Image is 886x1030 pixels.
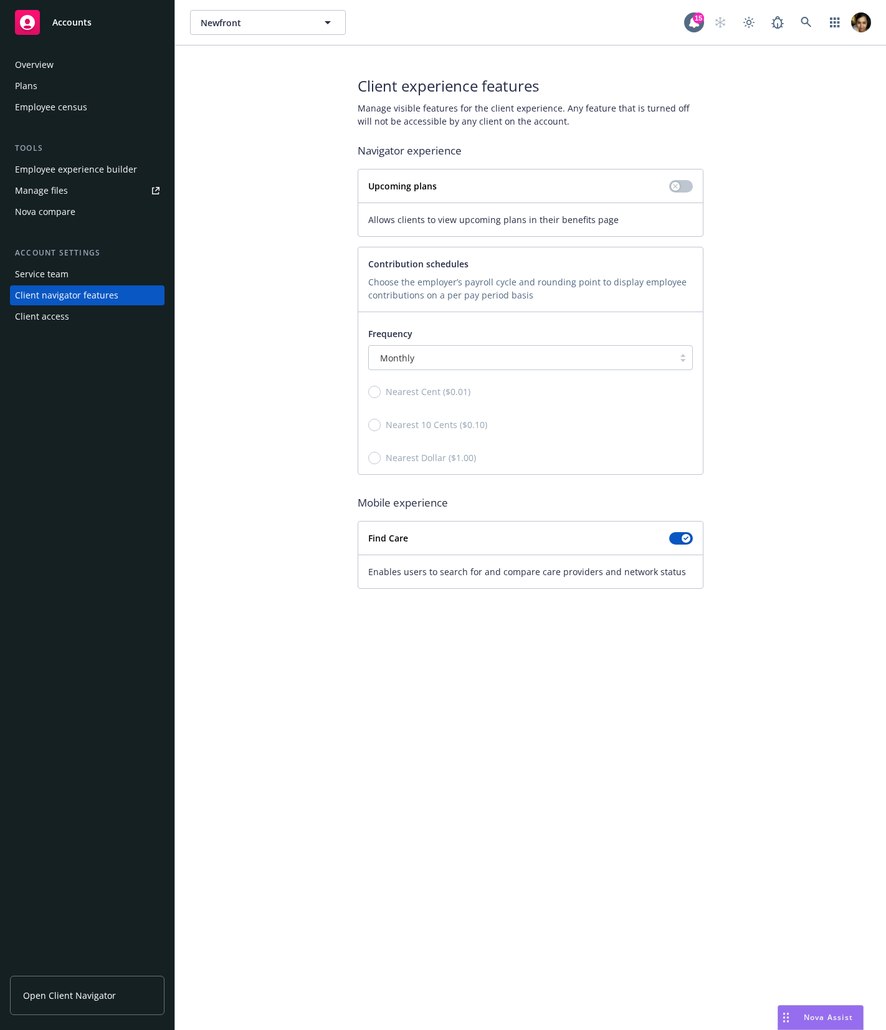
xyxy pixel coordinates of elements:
div: Tools [10,142,164,155]
input: Nearest 10 Cents ($0.10) [368,419,381,431]
div: Nova compare [15,202,75,222]
a: Start snowing [708,10,733,35]
a: Plans [10,76,164,96]
a: Manage files [10,181,164,201]
input: Nearest Dollar ($1.00) [368,452,381,464]
span: Monthly [375,351,667,365]
a: Switch app [822,10,847,35]
a: Toggle theme [736,10,761,35]
a: Report a Bug [765,10,790,35]
a: Accounts [10,5,164,40]
div: Drag to move [778,1006,794,1029]
span: Nearest Dollar ($1.00) [386,451,476,464]
a: Service team [10,264,164,284]
a: Nova compare [10,202,164,222]
input: Nearest Cent ($0.01) [368,386,381,398]
span: Open Client Navigator [23,989,116,1002]
a: Employee experience builder [10,160,164,179]
span: Enables users to search for and compare care providers and network status [368,565,693,578]
strong: Find Care [368,532,408,544]
span: Nova Assist [804,1012,853,1023]
div: Account settings [10,247,164,259]
button: Newfront [190,10,346,35]
div: 15 [693,12,704,24]
p: Frequency [368,327,693,340]
span: Manage visible features for the client experience. Any feature that is turned off will not be acc... [358,102,703,128]
strong: Upcoming plans [368,180,437,192]
img: photo [851,12,871,32]
span: Client experience features [358,75,703,97]
span: Accounts [52,17,92,27]
span: Newfront [201,16,308,29]
span: Allows clients to view upcoming plans in their benefits page [368,213,693,226]
a: Overview [10,55,164,75]
span: Navigator experience [358,143,703,159]
a: Client navigator features [10,285,164,305]
div: Client navigator features [15,285,118,305]
span: Nearest Cent ($0.01) [386,385,470,398]
p: Choose the employer’s payroll cycle and rounding point to display employee contributions on a per... [368,275,693,302]
span: Monthly [380,351,414,365]
div: Plans [15,76,37,96]
div: Overview [15,55,54,75]
span: Nearest 10 Cents ($0.10) [386,418,487,431]
a: Client access [10,307,164,327]
div: Employee census [15,97,87,117]
div: Service team [15,264,69,284]
div: Client access [15,307,69,327]
div: Manage files [15,181,68,201]
button: Nova Assist [778,1005,864,1030]
a: Employee census [10,97,164,117]
a: Search [794,10,819,35]
span: Mobile experience [358,495,703,511]
div: Employee experience builder [15,160,137,179]
p: Contribution schedules [368,257,693,270]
